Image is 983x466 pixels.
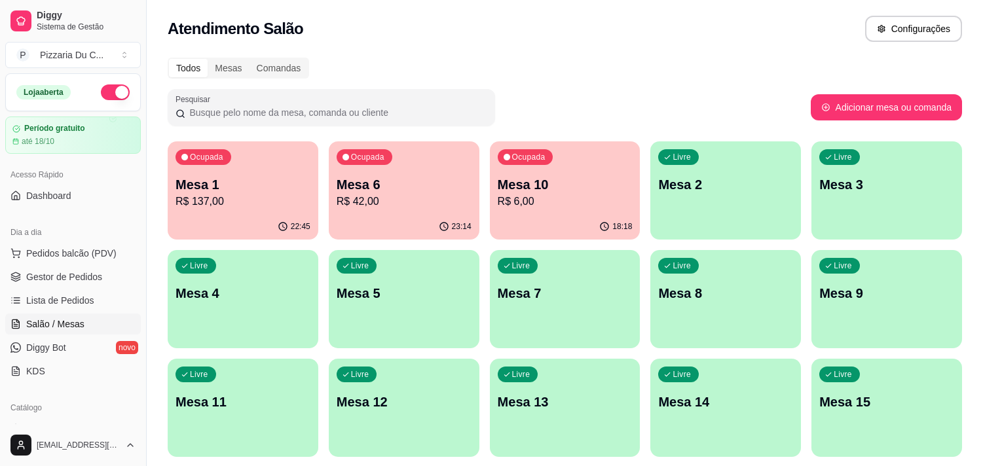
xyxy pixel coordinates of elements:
div: Acesso Rápido [5,164,141,185]
span: KDS [26,365,45,378]
p: Livre [834,152,852,162]
span: [EMAIL_ADDRESS][DOMAIN_NAME] [37,440,120,450]
a: Salão / Mesas [5,314,141,334]
button: LivreMesa 11 [168,359,318,457]
button: [EMAIL_ADDRESS][DOMAIN_NAME] [5,429,141,461]
button: Adicionar mesa ou comanda [811,94,962,120]
p: Livre [512,369,530,380]
p: Mesa 12 [337,393,472,411]
p: Mesa 4 [176,284,310,302]
div: Mesas [208,59,249,77]
p: R$ 42,00 [337,194,472,209]
p: Mesa 1 [176,175,310,194]
p: Mesa 11 [176,393,310,411]
p: Mesa 14 [658,393,793,411]
p: Livre [834,369,852,380]
button: LivreMesa 3 [811,141,962,240]
button: Select a team [5,42,141,68]
p: Mesa 3 [819,175,954,194]
p: R$ 6,00 [498,194,633,209]
p: Mesa 13 [498,393,633,411]
button: LivreMesa 4 [168,250,318,348]
p: R$ 137,00 [176,194,310,209]
p: Livre [673,152,691,162]
p: 23:14 [452,221,472,232]
a: Período gratuitoaté 18/10 [5,116,141,154]
button: LivreMesa 14 [650,359,801,457]
article: até 18/10 [22,136,54,147]
p: Mesa 9 [819,284,954,302]
label: Pesquisar [176,94,215,105]
button: LivreMesa 5 [329,250,479,348]
p: Livre [351,260,369,271]
a: DiggySistema de Gestão [5,5,141,37]
button: LivreMesa 13 [490,359,640,457]
a: Produtos [5,418,141,439]
span: P [16,48,29,62]
button: LivreMesa 15 [811,359,962,457]
p: 22:45 [291,221,310,232]
p: Livre [673,369,691,380]
p: Ocupada [351,152,384,162]
p: Mesa 7 [498,284,633,302]
span: Gestor de Pedidos [26,270,102,283]
a: KDS [5,361,141,382]
p: 18:18 [612,221,632,232]
span: Sistema de Gestão [37,22,136,32]
div: Catálogo [5,397,141,418]
p: Livre [351,369,369,380]
button: OcupadaMesa 1R$ 137,0022:45 [168,141,318,240]
p: Mesa 15 [819,393,954,411]
input: Pesquisar [185,106,487,119]
div: Todos [169,59,208,77]
p: Livre [673,260,691,271]
span: Dashboard [26,189,71,202]
button: Alterar Status [101,84,130,100]
a: Lista de Pedidos [5,290,141,311]
p: Ocupada [190,152,223,162]
button: OcupadaMesa 6R$ 42,0023:14 [329,141,479,240]
button: LivreMesa 8 [650,250,801,348]
div: Loja aberta [16,85,71,99]
button: LivreMesa 7 [490,250,640,348]
article: Período gratuito [24,124,85,134]
span: Produtos [26,422,63,435]
p: Mesa 5 [337,284,472,302]
p: Livre [512,260,530,271]
p: Livre [834,260,852,271]
span: Diggy [37,10,136,22]
p: Mesa 10 [498,175,633,194]
button: LivreMesa 2 [650,141,801,240]
p: Livre [190,260,208,271]
p: Livre [190,369,208,380]
button: Pedidos balcão (PDV) [5,243,141,264]
p: Mesa 2 [658,175,793,194]
button: OcupadaMesa 10R$ 6,0018:18 [490,141,640,240]
span: Salão / Mesas [26,317,84,331]
div: Pizzaria Du C ... [40,48,103,62]
button: Configurações [865,16,962,42]
h2: Atendimento Salão [168,18,303,39]
a: Diggy Botnovo [5,337,141,358]
button: LivreMesa 9 [811,250,962,348]
div: Dia a dia [5,222,141,243]
p: Mesa 8 [658,284,793,302]
span: Pedidos balcão (PDV) [26,247,117,260]
a: Gestor de Pedidos [5,266,141,287]
a: Dashboard [5,185,141,206]
span: Diggy Bot [26,341,66,354]
span: Lista de Pedidos [26,294,94,307]
p: Mesa 6 [337,175,472,194]
p: Ocupada [512,152,546,162]
div: Comandas [250,59,308,77]
button: LivreMesa 12 [329,359,479,457]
